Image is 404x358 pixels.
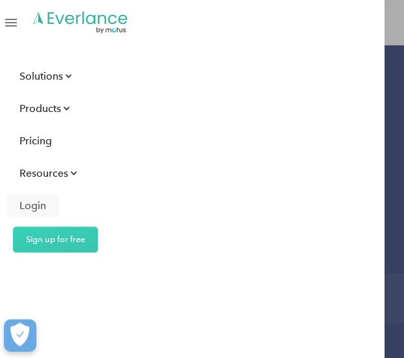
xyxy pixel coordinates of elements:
[13,227,98,252] a: Sign up for free
[6,129,65,152] a: Pricing
[19,68,63,84] div: Solutions
[6,65,82,87] div: Solutions
[4,319,36,352] button: Cookies Settings
[6,97,80,120] div: Products
[19,197,46,214] div: Login
[19,165,68,181] div: Resources
[6,194,59,217] a: Login
[32,10,129,35] a: Go to homepage
[19,133,52,149] div: Pricing
[19,100,61,117] div: Products
[6,162,88,185] div: Resources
